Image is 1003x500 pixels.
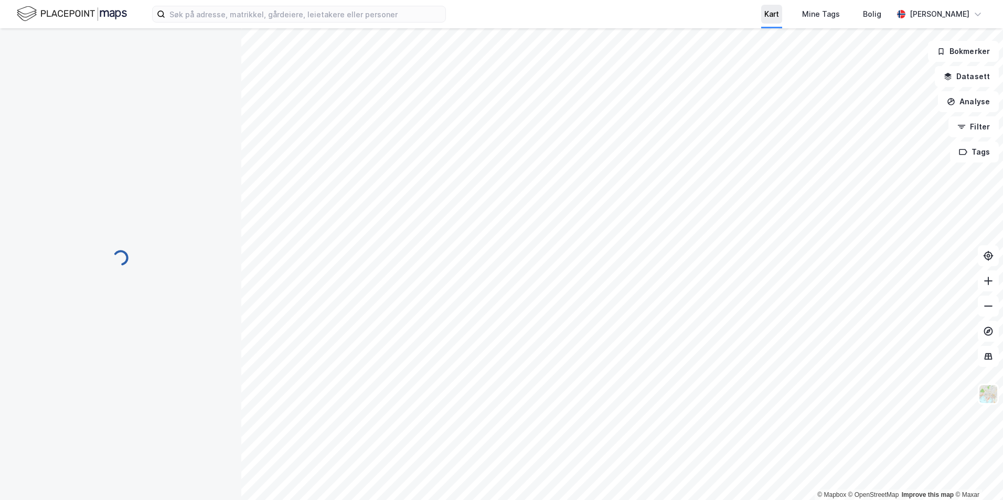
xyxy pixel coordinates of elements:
img: logo.f888ab2527a4732fd821a326f86c7f29.svg [17,5,127,23]
iframe: Chat Widget [951,450,1003,500]
button: Filter [948,116,999,137]
div: Bolig [863,8,881,20]
div: Kart [764,8,779,20]
button: Bokmerker [928,41,999,62]
img: Z [978,384,998,404]
button: Datasett [935,66,999,87]
a: OpenStreetMap [848,491,899,498]
img: spinner.a6d8c91a73a9ac5275cf975e30b51cfb.svg [112,249,129,266]
a: Mapbox [817,491,846,498]
div: Mine Tags [802,8,840,20]
button: Analyse [938,91,999,112]
a: Improve this map [902,491,954,498]
button: Tags [950,142,999,162]
div: [PERSON_NAME] [910,8,969,20]
input: Søk på adresse, matrikkel, gårdeiere, leietakere eller personer [165,6,445,22]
